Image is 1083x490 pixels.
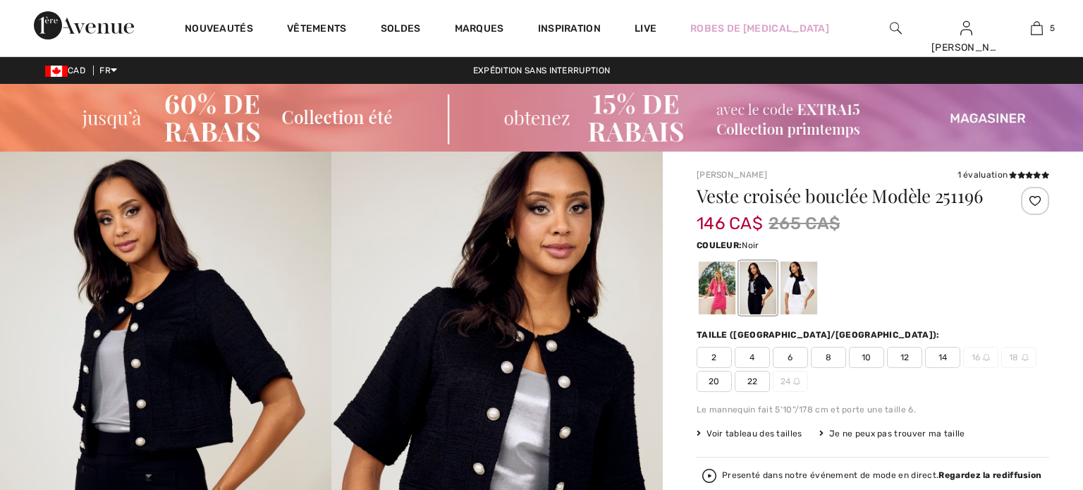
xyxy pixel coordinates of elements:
img: recherche [890,20,902,37]
img: ring-m.svg [1022,354,1029,361]
div: Noir [740,262,776,314]
span: 265 CA$ [769,211,840,236]
div: [PERSON_NAME] [931,40,1001,55]
span: FR [99,66,117,75]
strong: Regardez la rediffusion [938,470,1041,480]
span: Noir [742,240,759,250]
div: 1 évaluation [957,169,1049,181]
span: CAD [45,66,91,75]
span: 5 [1050,22,1055,35]
img: Canadian Dollar [45,66,68,77]
span: 14 [925,347,960,368]
img: Regardez la rediffusion [702,469,716,483]
div: Taille ([GEOGRAPHIC_DATA]/[GEOGRAPHIC_DATA]): [697,329,943,341]
img: ring-m.svg [793,378,800,385]
div: Blanc Cassé [781,262,817,314]
a: Vêtements [287,23,347,37]
span: 18 [1001,347,1036,368]
span: Voir tableau des tailles [697,427,802,440]
span: 6 [773,347,808,368]
a: Robes de [MEDICAL_DATA] [690,21,829,36]
a: Nouveautés [185,23,253,37]
span: Couleur: [697,240,742,250]
span: 16 [963,347,998,368]
span: 2 [697,347,732,368]
a: Live [635,21,656,36]
span: 4 [735,347,770,368]
span: 146 CA$ [697,200,763,233]
img: Mon panier [1031,20,1043,37]
a: Se connecter [960,21,972,35]
span: 10 [849,347,884,368]
a: 5 [1002,20,1071,37]
div: Le mannequin fait 5'10"/178 cm et porte une taille 6. [697,403,1049,416]
span: 8 [811,347,846,368]
span: 12 [887,347,922,368]
span: 22 [735,371,770,392]
a: [PERSON_NAME] [697,170,767,180]
div: Rose [699,262,735,314]
span: Inspiration [538,23,601,37]
img: Mes infos [960,20,972,37]
span: 20 [697,371,732,392]
div: Je ne peux pas trouver ma taille [819,427,965,440]
h1: Veste croisée bouclée Modèle 251196 [697,187,991,205]
img: ring-m.svg [983,354,990,361]
a: Soldes [381,23,421,37]
img: 1ère Avenue [34,11,134,39]
a: Marques [455,23,504,37]
div: Presenté dans notre événement de mode en direct. [722,471,1041,480]
span: 24 [773,371,808,392]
